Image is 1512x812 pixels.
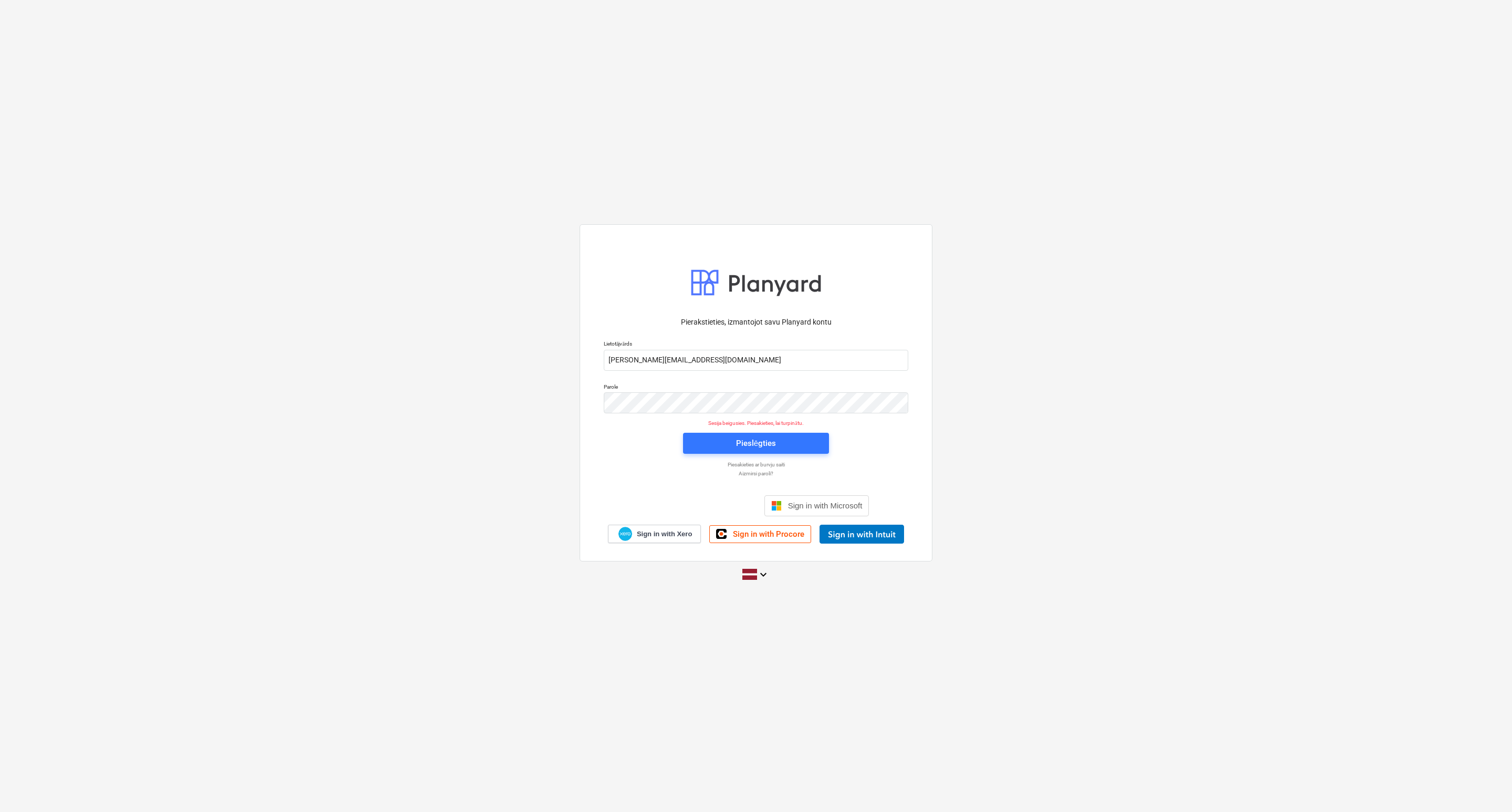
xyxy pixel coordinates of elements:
div: Pieslēgties [736,436,776,450]
input: Lietotājvārds [604,350,908,371]
i: keyboard_arrow_down [757,568,770,581]
a: Aizmirsi paroli? [598,470,913,477]
a: Sign in with Xero [608,525,701,543]
span: Sign in with Xero [637,529,692,539]
button: Pieslēgties [683,433,829,454]
p: Pierakstieties, izmantojot savu Planyard kontu [604,317,908,328]
a: Piesakieties ar burvju saiti [598,461,913,468]
p: Lietotājvārds [604,340,908,349]
iframe: Chat Widget [1459,762,1512,812]
a: Sign in with Procore [709,525,811,543]
img: Microsoft logo [771,501,782,511]
span: Sign in with Procore [733,529,804,539]
p: Sesija beigusies. Piesakieties, lai turpinātu. [597,420,915,426]
iframe: Poga Pierakstīties ar Google kontu [638,494,761,517]
img: Xero logo [618,527,632,541]
p: Parole [604,383,908,392]
span: Sign in with Microsoft [788,501,863,510]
